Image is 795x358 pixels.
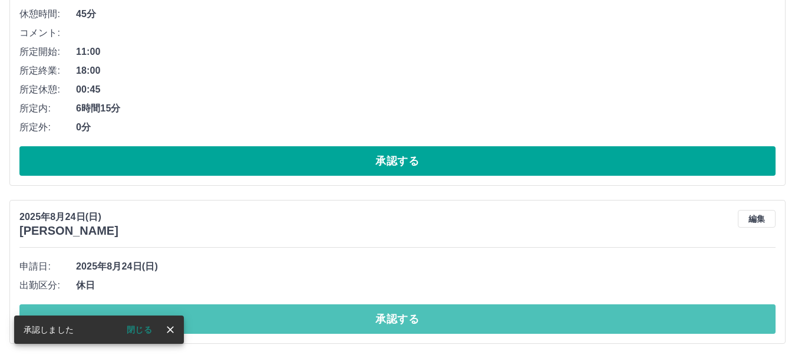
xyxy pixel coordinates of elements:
[19,146,776,176] button: 承認する
[76,45,776,59] span: 11:00
[76,83,776,97] span: 00:45
[19,278,76,293] span: 出勤区分:
[19,45,76,59] span: 所定開始:
[19,7,76,21] span: 休憩時間:
[24,319,74,340] div: 承認しました
[19,64,76,78] span: 所定終業:
[19,101,76,116] span: 所定内:
[76,120,776,134] span: 0分
[76,260,776,274] span: 2025年8月24日(日)
[19,260,76,274] span: 申請日:
[738,210,776,228] button: 編集
[117,321,161,339] button: 閉じる
[19,26,76,40] span: コメント:
[19,83,76,97] span: 所定休憩:
[19,120,76,134] span: 所定外:
[76,64,776,78] span: 18:00
[76,101,776,116] span: 6時間15分
[161,321,179,339] button: close
[19,224,118,238] h3: [PERSON_NAME]
[19,210,118,224] p: 2025年8月24日(日)
[76,7,776,21] span: 45分
[76,278,776,293] span: 休日
[19,304,776,334] button: 承認する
